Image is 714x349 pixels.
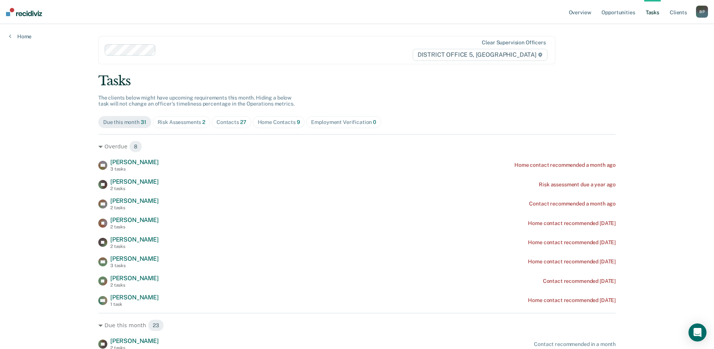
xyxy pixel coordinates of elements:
[696,6,708,18] button: BP
[696,6,708,18] div: B P
[98,141,616,153] div: Overdue 8
[528,258,616,265] div: Home contact recommended [DATE]
[110,186,159,191] div: 2 tasks
[528,297,616,304] div: Home contact recommended [DATE]
[129,141,142,153] span: 8
[110,216,159,224] span: [PERSON_NAME]
[110,159,159,166] span: [PERSON_NAME]
[141,119,146,125] span: 31
[528,220,616,227] div: Home contact recommended [DATE]
[688,323,706,341] div: Open Intercom Messenger
[110,166,159,172] div: 3 tasks
[534,341,616,347] div: Contact recommended in a month
[110,244,159,249] div: 2 tasks
[98,95,295,107] span: The clients below might have upcoming requirements this month. Hiding a below task will not chang...
[98,73,616,89] div: Tasks
[110,197,159,204] span: [PERSON_NAME]
[528,239,616,246] div: Home contact recommended [DATE]
[529,201,616,207] div: Contact recommended a month ago
[258,119,300,125] div: Home Contacts
[240,119,247,125] span: 27
[413,49,547,61] span: DISTRICT OFFICE 5, [GEOGRAPHIC_DATA]
[98,319,616,331] div: Due this month 23
[110,263,159,268] div: 3 tasks
[158,119,206,125] div: Risk Assessments
[216,119,247,125] div: Contacts
[514,162,616,168] div: Home contact recommended a month ago
[373,119,376,125] span: 0
[539,181,616,188] div: Risk assessment due a year ago
[202,119,205,125] span: 2
[110,283,159,288] div: 2 tasks
[110,236,159,243] span: [PERSON_NAME]
[110,294,159,301] span: [PERSON_NAME]
[110,255,159,262] span: [PERSON_NAME]
[110,205,159,210] div: 2 tasks
[148,319,164,331] span: 23
[9,33,32,40] a: Home
[482,39,546,46] div: Clear supervision officers
[103,119,146,125] div: Due this month
[311,119,376,125] div: Employment Verification
[6,8,42,16] img: Recidiviz
[110,337,159,344] span: [PERSON_NAME]
[110,275,159,282] span: [PERSON_NAME]
[110,178,159,185] span: [PERSON_NAME]
[110,302,159,307] div: 1 task
[110,224,159,230] div: 2 tasks
[297,119,300,125] span: 9
[543,278,616,284] div: Contact recommended [DATE]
